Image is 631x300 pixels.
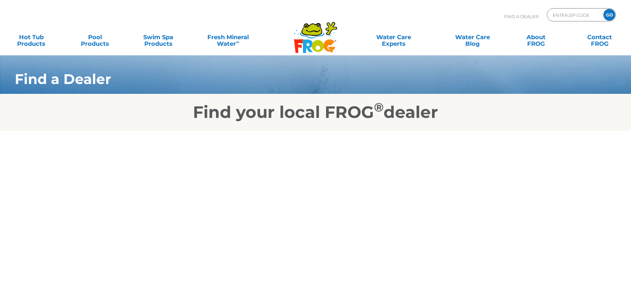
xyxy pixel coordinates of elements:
img: Frog Products Logo [290,13,341,53]
sup: ∞ [236,39,239,44]
a: Swim SpaProducts [134,31,183,44]
sup: ® [374,100,384,115]
a: PoolProducts [70,31,119,44]
a: Water CareExperts [353,31,433,44]
a: ContactFROG [575,31,624,44]
a: Hot TubProducts [7,31,56,44]
input: GO [603,9,615,21]
a: Fresh MineralWater∞ [197,31,259,44]
h2: Find your local FROG dealer [5,102,626,122]
a: AboutFROG [511,31,561,44]
a: Water CareBlog [448,31,497,44]
p: Find A Dealer [504,8,538,25]
h1: Find a Dealer [15,71,564,87]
